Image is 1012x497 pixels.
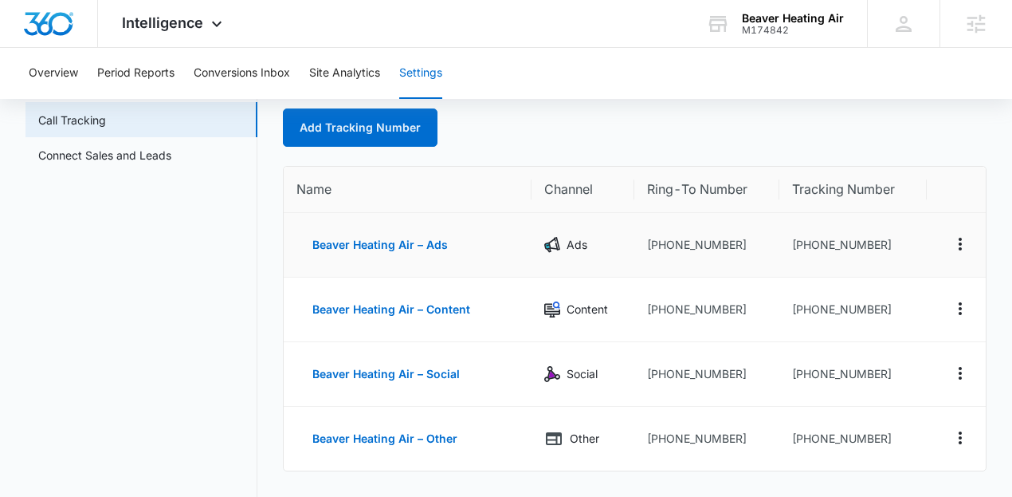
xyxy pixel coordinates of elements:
button: Settings [399,48,442,99]
div: account id [742,25,844,36]
td: [PHONE_NUMBER] [779,407,928,471]
button: Overview [29,48,78,99]
a: Connect Sales and Leads [38,147,171,164]
button: Actions [947,361,973,386]
button: Beaver Heating Air – Other [296,420,473,458]
p: Content [567,301,608,318]
th: Name [284,167,531,213]
div: account name [742,12,844,25]
td: [PHONE_NUMBER] [779,342,928,407]
td: [PHONE_NUMBER] [779,278,928,342]
th: Channel [531,167,634,213]
td: [PHONE_NUMBER] [634,342,779,407]
p: Social [567,365,598,383]
th: Ring-To Number [634,167,779,213]
td: [PHONE_NUMBER] [779,213,928,278]
button: Site Analytics [309,48,380,99]
a: Call Tracking [38,112,106,128]
a: Add Tracking Number [283,108,437,147]
img: Social [544,366,560,382]
button: Conversions Inbox [194,48,290,99]
button: Actions [947,425,973,451]
th: Tracking Number [779,167,928,213]
img: Ads [544,237,560,253]
td: [PHONE_NUMBER] [634,278,779,342]
p: Other [570,430,599,448]
img: Content [544,302,560,318]
button: Beaver Heating Air – Content [296,290,486,329]
button: Beaver Heating Air – Social [296,355,476,393]
td: [PHONE_NUMBER] [634,407,779,471]
button: Actions [947,231,973,257]
button: Period Reports [97,48,175,99]
td: [PHONE_NUMBER] [634,213,779,278]
button: Beaver Heating Air – Ads [296,226,464,264]
button: Actions [947,296,973,321]
p: Ads [567,236,587,254]
span: Intelligence [122,14,203,31]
